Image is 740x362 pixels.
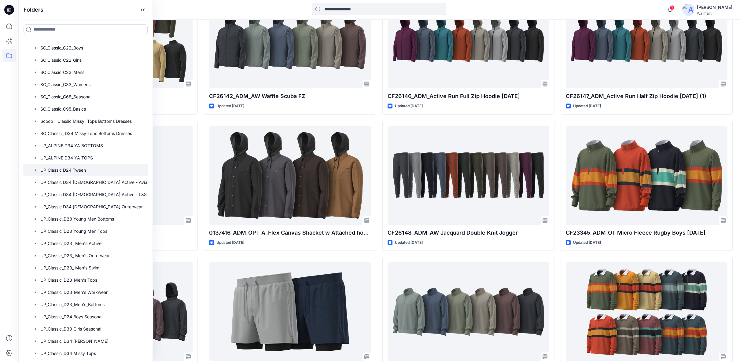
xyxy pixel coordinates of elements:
[566,229,727,237] p: CF23345_ADM_OT Micro Fleece Rugby Boys [DATE]
[573,103,601,109] p: Updated [DATE]
[209,92,371,101] p: CF26142_ADM_AW Waffle Scuba FZ
[388,126,549,225] a: CF26148_ADM_AW Jacquard Double Knit Jogger
[697,4,732,11] div: [PERSON_NAME]
[209,229,371,237] p: 0137416_ADM_OPT A_Flex Canvas Shacket w Attached hooded Fleece Bib [DATE]
[216,103,244,109] p: Updated [DATE]
[566,262,727,361] a: CF23345_ADM_OT Hike Rugby Top 29SEP25
[216,240,244,246] p: Updated [DATE]
[573,240,601,246] p: Updated [DATE]
[395,240,423,246] p: Updated [DATE]
[697,11,732,16] div: Walmart
[395,103,423,109] p: Updated [DATE]
[209,126,371,225] a: 0137416_ADM_OPT A_Flex Canvas Shacket w Attached hooded Fleece Bib 21OCT23
[682,4,694,16] img: avatar
[388,92,549,101] p: CF26146_ADM_Active Run Full Zip Hoodie [DATE]
[670,5,675,10] span: 1
[566,92,727,101] p: CF26147_ADM_Active Run Half Zip Hoodie [DATE] (1)
[388,262,549,361] a: CF26143_ADM_AW Waffle Scuba QTR Zip 29SEP25
[388,229,549,237] p: CF26148_ADM_AW Jacquard Double Knit Jogger
[566,126,727,225] a: CF23345_ADM_OT Micro Fleece Rugby Boys 25SEP25
[209,262,371,361] a: CF26239_ADM_AW Active 2 in 1 Short 5IN Inseam no symetry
